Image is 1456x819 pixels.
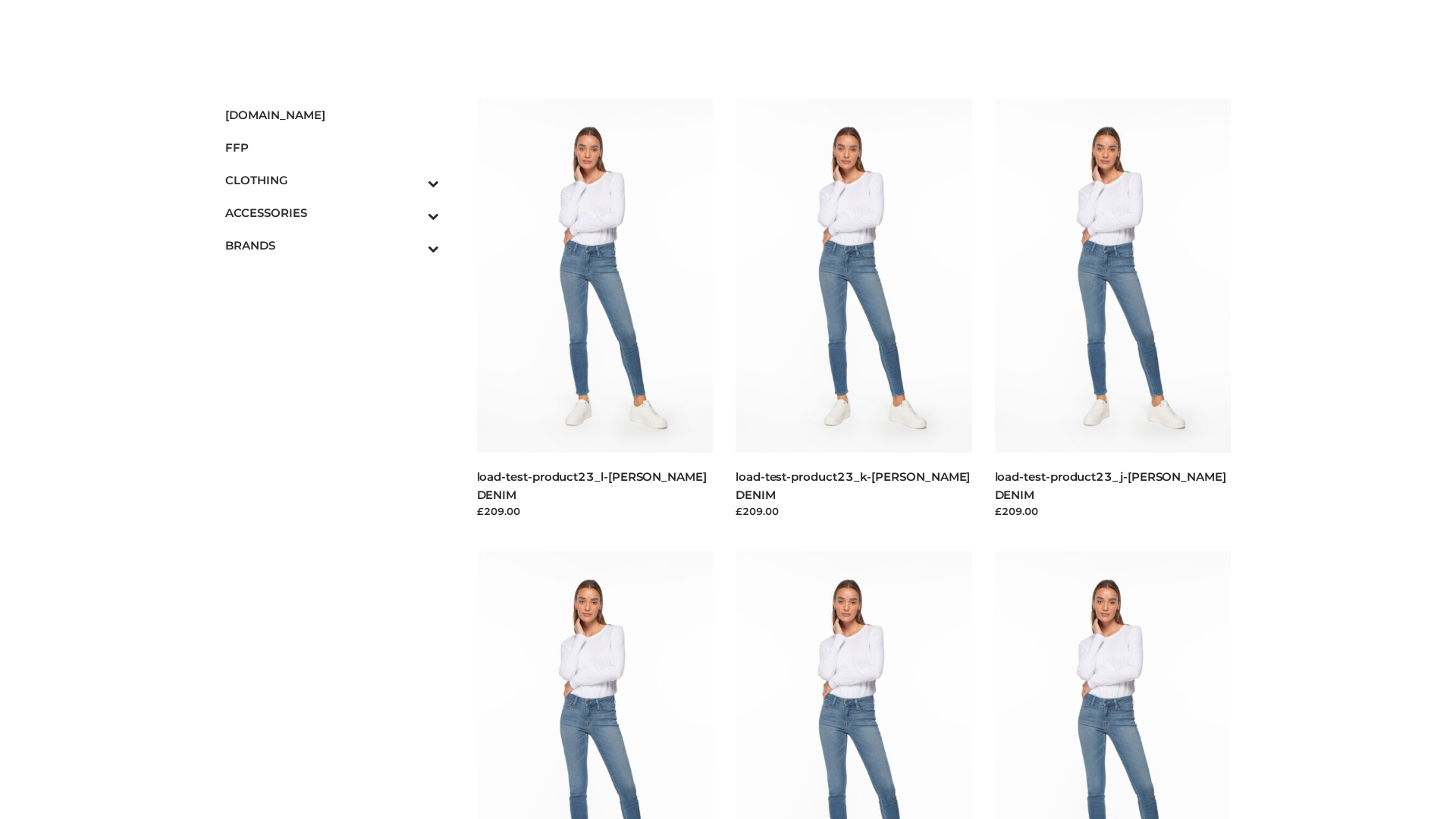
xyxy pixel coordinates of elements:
[225,237,439,254] span: BRANDS
[225,99,439,131] a: [DOMAIN_NAME]
[995,504,1232,519] div: £209.00
[386,229,439,262] button: Toggle Submenu
[995,469,1226,501] a: load-test-product23_j-[PERSON_NAME] DENIM
[477,504,714,519] div: £209.00
[386,164,439,196] button: Toggle Submenu
[225,139,439,156] span: FFP
[736,469,970,501] a: load-test-product23_k-[PERSON_NAME] DENIM
[225,171,439,189] span: CLOTHING
[386,196,439,229] button: Toggle Submenu
[225,106,439,124] span: [DOMAIN_NAME]
[736,504,972,519] div: £209.00
[225,164,439,196] a: CLOTHINGToggle Submenu
[225,204,439,221] span: ACCESSORIES
[477,469,707,501] a: load-test-product23_l-[PERSON_NAME] DENIM
[225,131,439,164] a: FFP
[225,196,439,229] a: ACCESSORIESToggle Submenu
[225,229,439,262] a: BRANDSToggle Submenu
